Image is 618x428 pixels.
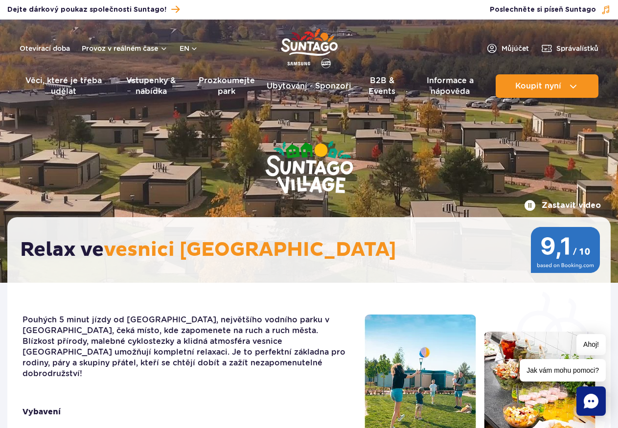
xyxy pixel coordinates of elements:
[82,45,168,52] button: Provoz v reálném čase
[116,74,186,98] a: Vstupenky & nabídka
[180,44,198,53] button: en
[576,386,606,416] div: Chat
[524,200,601,211] button: Zastavit video
[496,74,598,98] button: Koupit nyní
[502,44,529,53] span: Můj účet
[541,43,598,54] a: Správalístků
[520,359,606,382] span: Jak vám mohu pomoci?
[23,315,350,379] p: Pouhých 5 minut jízdy od [GEOGRAPHIC_DATA], největšího vodního parku v [GEOGRAPHIC_DATA], čeká mí...
[490,5,596,15] span: Poslechněte si píseň Suntago
[576,334,606,355] span: Ahoj!
[104,238,396,262] span: vesnici [GEOGRAPHIC_DATA]
[20,74,108,98] a: Věci, které je třeba udělat
[412,74,488,98] a: Informace a nápověda
[267,74,307,98] a: Ubytování
[490,5,611,15] button: Poslechněte si píseň Suntago
[281,24,338,69] a: Park of Poland
[315,74,351,98] a: Sponzoři
[194,74,259,98] a: Prozkoumejte park
[23,406,350,417] strong: Vybavení
[515,82,561,90] span: Koupit nyní
[359,74,405,98] a: B2B & Events
[7,3,180,16] a: Dejte dárkový poukaz společnosti Suntago!
[556,44,598,53] span: Správa lístků
[486,43,529,54] a: Můjúčet
[7,5,166,15] span: Dejte dárkový poukaz společnosti Suntago!
[20,238,608,262] h2: Relax ve
[20,44,70,53] a: Otevírací doba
